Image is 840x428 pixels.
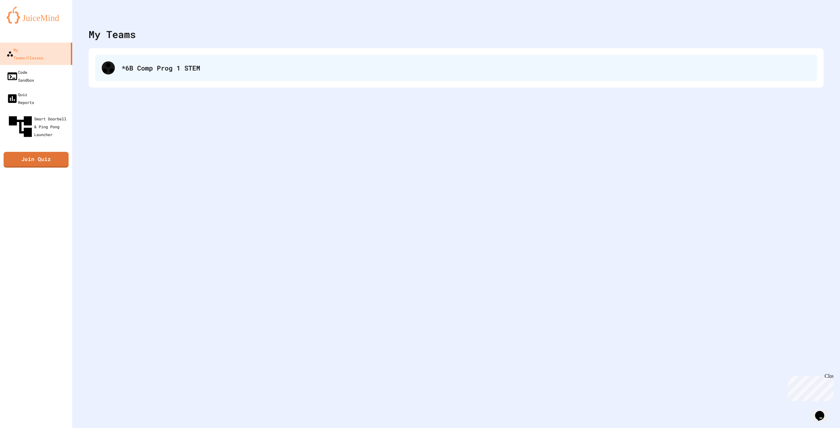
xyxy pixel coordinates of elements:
div: Chat with us now!Close [3,3,45,42]
iframe: chat widget [786,373,833,401]
div: Code Sandbox [7,68,34,84]
iframe: chat widget [812,402,833,421]
div: *6B Comp Prog 1 STEM [121,63,810,73]
div: *6B Comp Prog 1 STEM [95,55,817,81]
a: Join Quiz [4,152,69,168]
div: Smart Doorbell & Ping Pong Launcher [7,113,70,140]
img: logo-orange.svg [7,7,66,24]
div: My Teams/Classes [7,46,43,62]
div: My Teams [89,27,136,42]
div: Quiz Reports [7,91,34,106]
